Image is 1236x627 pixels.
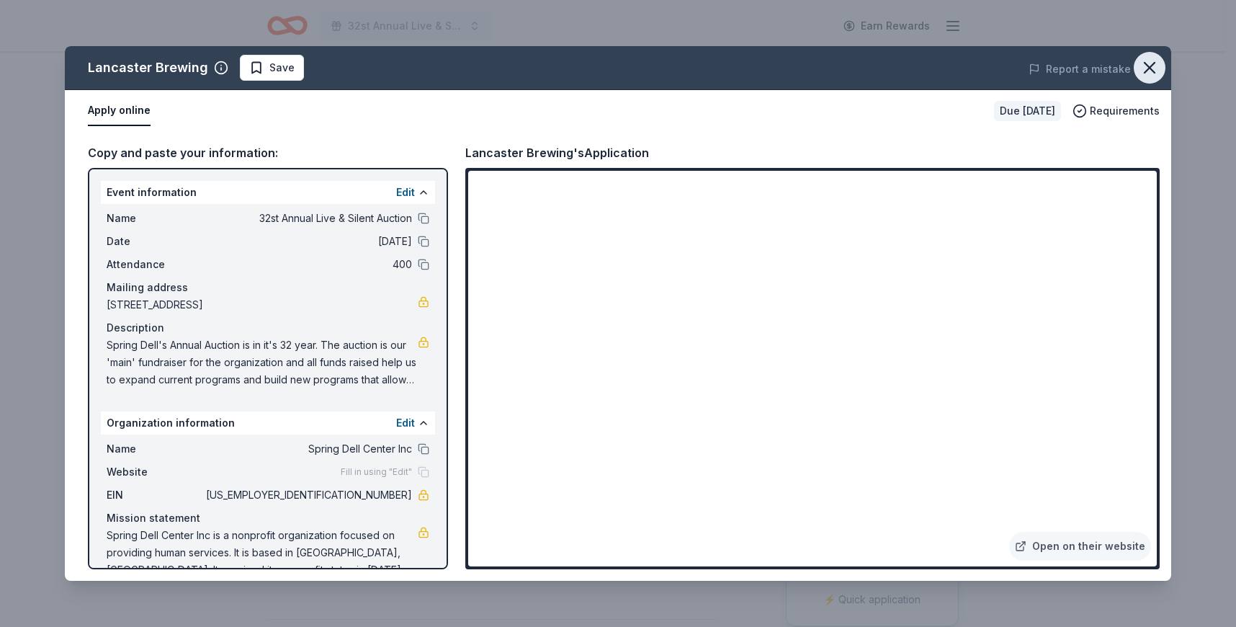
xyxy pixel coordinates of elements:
div: Description [107,319,429,337]
span: EIN [107,486,203,504]
div: Lancaster Brewing's Application [465,143,649,162]
span: [US_EMPLOYER_IDENTIFICATION_NUMBER] [203,486,412,504]
span: Fill in using "Edit" [341,466,412,478]
span: Name [107,440,203,458]
span: Spring Dell Center Inc is a nonprofit organization focused on providing human services. It is bas... [107,527,418,579]
span: [STREET_ADDRESS] [107,296,418,313]
span: 32st Annual Live & Silent Auction [203,210,412,227]
span: 400 [203,256,412,273]
div: Mailing address [107,279,429,296]
button: Apply online [88,96,151,126]
span: [DATE] [203,233,412,250]
div: Lancaster Brewing [88,56,208,79]
button: Save [240,55,304,81]
span: Date [107,233,203,250]
button: Edit [396,414,415,432]
div: Event information [101,181,435,204]
span: Attendance [107,256,203,273]
span: Requirements [1090,102,1160,120]
div: Due [DATE] [994,101,1061,121]
a: Open on their website [1009,532,1151,561]
div: Copy and paste your information: [88,143,448,162]
div: Organization information [101,412,435,435]
div: Mission statement [107,510,429,527]
span: Save [269,59,295,76]
button: Edit [396,184,415,201]
span: Spring Dell Center Inc [203,440,412,458]
span: Website [107,463,203,481]
button: Requirements [1072,102,1160,120]
span: Spring Dell's Annual Auction is in it's 32 year. The auction is our 'main' fundraiser for the org... [107,337,418,388]
button: Report a mistake [1029,61,1131,78]
span: Name [107,210,203,227]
